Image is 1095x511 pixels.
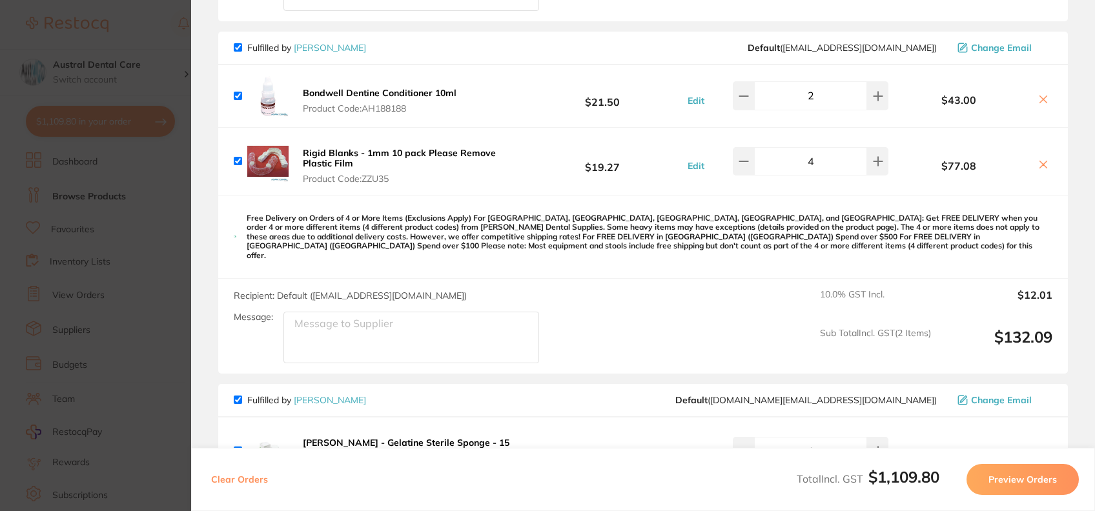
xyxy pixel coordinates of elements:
[520,149,684,173] b: $19.27
[748,42,780,54] b: Default
[299,147,520,185] button: Rigid Blanks - 1mm 10 pack Please Remove Plastic Film Product Code:ZZU35
[797,472,939,485] span: Total Incl. GST
[941,328,1052,363] output: $132.09
[294,394,366,406] a: [PERSON_NAME]
[520,439,684,463] b: $102.73
[303,147,496,169] b: Rigid Blanks - 1mm 10 pack Please Remove Plastic Film
[954,394,1052,406] button: Change Email
[299,437,520,474] button: [PERSON_NAME] - Gelatine Sterile Sponge - 15 x 7 x 7mm, 50-Pack Product Code:RO-274007
[820,328,931,363] span: Sub Total Incl. GST ( 2 Items)
[888,94,1029,106] b: $43.00
[868,467,939,486] b: $1,109.80
[888,160,1029,172] b: $77.08
[247,43,366,53] p: Fulfilled by
[748,43,937,53] span: save@adamdental.com.au
[299,87,460,114] button: Bondwell Dentine Conditioner 10ml Product Code:AH188188
[247,214,1052,260] p: Free Delivery on Orders of 4 or More Items (Exclusions Apply) For [GEOGRAPHIC_DATA], [GEOGRAPHIC_...
[234,312,273,323] label: Message:
[941,289,1052,317] output: $12.01
[247,75,289,117] img: eWlmeHQ4Mg
[247,395,366,405] p: Fulfilled by
[684,95,708,106] button: Edit
[303,437,509,459] b: [PERSON_NAME] - Gelatine Sterile Sponge - 15 x 7 x 7mm, 50-Pack
[971,395,1032,405] span: Change Email
[303,103,456,114] span: Product Code: AH188188
[294,42,366,54] a: [PERSON_NAME]
[234,290,467,301] span: Recipient: Default ( [EMAIL_ADDRESS][DOMAIN_NAME] )
[971,43,1032,53] span: Change Email
[303,87,456,99] b: Bondwell Dentine Conditioner 10ml
[42,28,243,221] div: Message content
[5,19,253,246] div: message notification from Restocq, 3m ago. Hi Elvis, ​ Starting 11 August, we’re making some upda...
[684,160,708,172] button: Edit
[303,174,517,184] span: Product Code: ZZU35
[42,226,243,238] p: Message from Restocq, sent 3m ago
[15,31,36,52] img: Profile image for Restocq
[247,430,289,472] img: anJ2aWN4eQ
[967,464,1079,495] button: Preview Orders
[820,289,931,317] span: 10.0 % GST Incl.
[675,395,937,405] span: customer.care@henryschein.com.au
[207,464,272,495] button: Clear Orders
[675,394,708,406] b: Default
[954,42,1052,54] button: Change Email
[247,141,289,182] img: aWJxZDgxcw
[520,84,684,108] b: $21.50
